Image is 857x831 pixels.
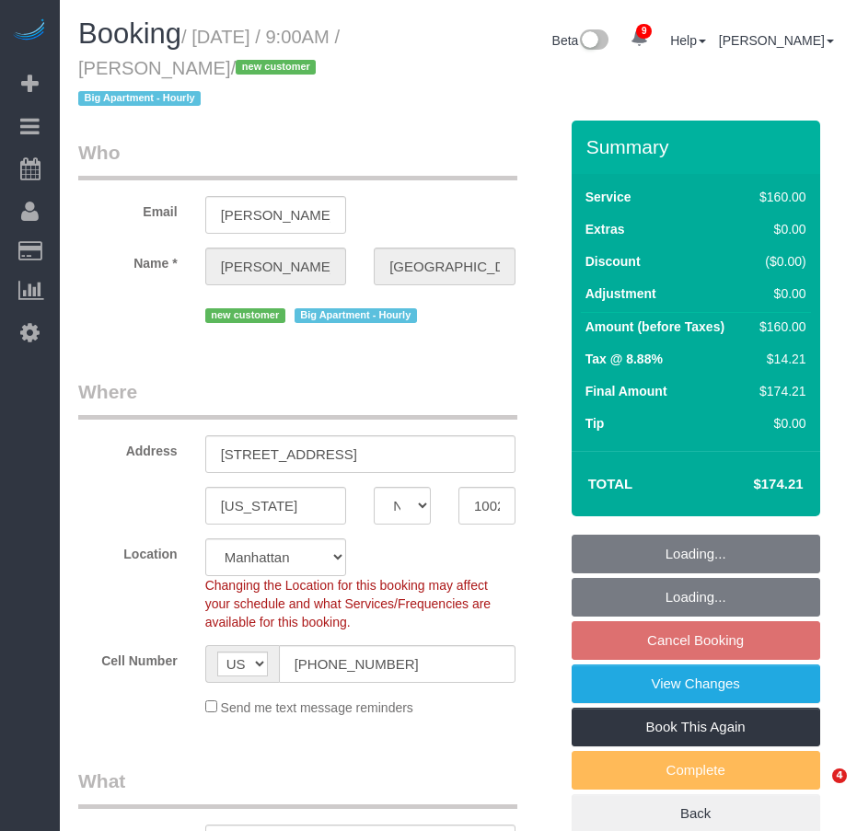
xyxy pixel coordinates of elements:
[64,435,191,460] label: Address
[64,196,191,221] label: Email
[752,414,805,433] div: $0.00
[585,317,724,336] label: Amount (before Taxes)
[221,700,413,715] span: Send me text message reminders
[586,136,811,157] h3: Summary
[752,252,805,271] div: ($0.00)
[670,33,706,48] a: Help
[752,350,805,368] div: $14.21
[374,248,515,285] input: Last Name
[236,60,316,75] span: new customer
[752,382,805,400] div: $174.21
[585,414,605,433] label: Tip
[78,378,517,420] legend: Where
[585,284,656,303] label: Adjustment
[78,91,201,106] span: Big Apartment - Hourly
[78,139,517,180] legend: Who
[64,538,191,563] label: Location
[552,33,609,48] a: Beta
[78,768,517,809] legend: What
[719,33,834,48] a: [PERSON_NAME]
[572,664,820,703] a: View Changes
[572,708,820,746] a: Book This Again
[585,350,663,368] label: Tax @ 8.88%
[621,18,657,59] a: 9
[279,645,515,683] input: Cell Number
[794,768,839,813] iframe: Intercom live chat
[636,24,652,39] span: 9
[585,220,625,238] label: Extras
[588,476,633,491] strong: Total
[205,578,492,629] span: Changing the Location for this booking may affect your schedule and what Services/Frequencies are...
[11,18,48,44] img: Automaid Logo
[832,768,847,783] span: 4
[585,188,631,206] label: Service
[78,17,181,50] span: Booking
[698,477,803,492] h4: $174.21
[585,252,641,271] label: Discount
[295,308,417,323] span: Big Apartment - Hourly
[585,382,667,400] label: Final Amount
[205,308,285,323] span: new customer
[205,248,347,285] input: First Name
[64,645,191,670] label: Cell Number
[458,487,515,525] input: Zip Code
[64,248,191,272] label: Name *
[752,317,805,336] div: $160.00
[752,188,805,206] div: $160.00
[578,29,608,53] img: New interface
[205,487,347,525] input: City
[752,220,805,238] div: $0.00
[205,196,347,234] input: Email
[752,284,805,303] div: $0.00
[78,27,340,110] small: / [DATE] / 9:00AM / [PERSON_NAME]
